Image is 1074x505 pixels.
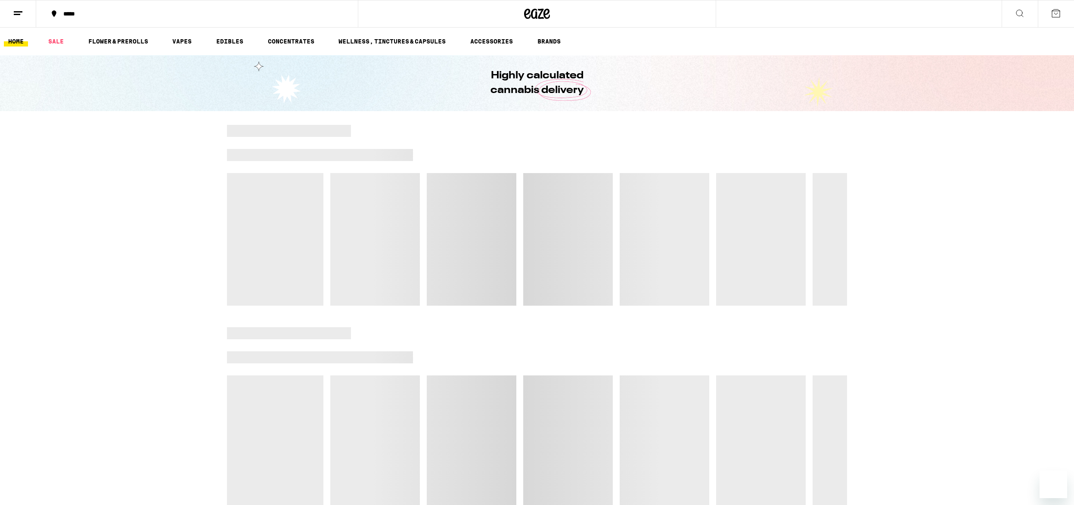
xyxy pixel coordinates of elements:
iframe: Button to launch messaging window [1040,471,1067,498]
a: WELLNESS, TINCTURES & CAPSULES [334,36,450,46]
a: SALE [44,36,68,46]
h1: Highly calculated cannabis delivery [466,68,608,98]
a: VAPES [168,36,196,46]
a: FLOWER & PREROLLS [84,36,152,46]
a: CONCENTRATES [264,36,319,46]
a: BRANDS [533,36,565,46]
a: HOME [4,36,28,46]
a: EDIBLES [212,36,248,46]
a: ACCESSORIES [466,36,517,46]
